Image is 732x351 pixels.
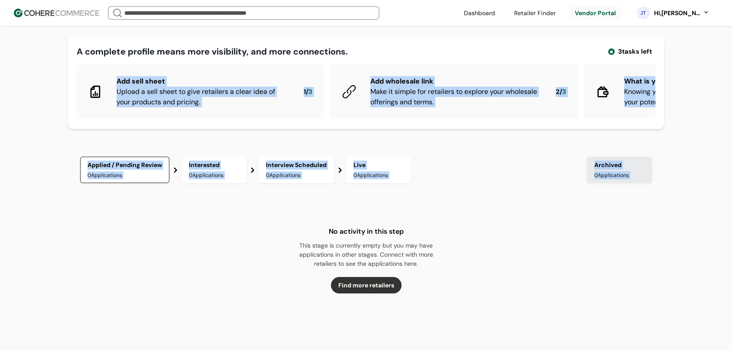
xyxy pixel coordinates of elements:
[331,277,402,293] button: Find more retailers
[653,9,709,18] button: Hi,[PERSON_NAME]
[594,161,645,170] div: Archived
[290,241,442,268] div: This stage is currently empty but you may have applications in other stages. Connect with more re...
[266,171,327,179] div: 0 Applications
[560,87,562,97] span: /
[87,171,162,179] div: 0 Applications
[594,171,645,179] div: 0 Applications
[14,9,99,17] img: Cohere Logo
[353,161,404,170] div: Live
[653,9,701,18] div: Hi, [PERSON_NAME]
[189,171,239,179] div: 0 Applications
[618,47,652,57] span: 3 tasks left
[77,45,348,58] div: A complete profile means more visibility, and more connections.
[266,161,327,170] div: Interview Scheduled
[189,161,239,170] div: Interested
[117,76,290,87] div: Add sell sheet
[87,161,162,170] div: Applied / Pending Review
[306,87,308,97] span: /
[370,87,542,107] div: Make it simple for retailers to explore your wholesale offerings and terms.
[308,87,312,97] span: 3
[556,87,560,97] span: 2
[353,171,404,179] div: 0 Applications
[117,87,290,107] div: Upload a sell sheet to give retailers a clear idea of your products and pricing.
[370,76,542,87] div: Add wholesale link
[329,226,404,237] div: No activity in this step
[562,87,566,97] span: 3
[304,87,306,97] span: 1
